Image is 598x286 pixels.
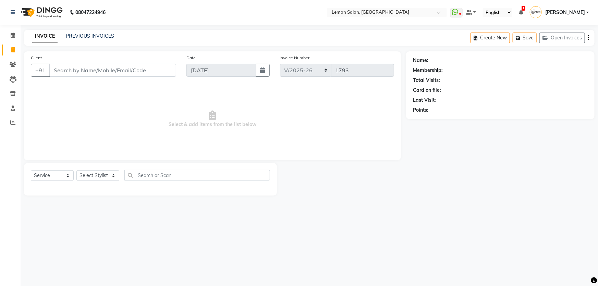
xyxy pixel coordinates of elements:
b: 08047224946 [75,3,106,22]
img: Nimisha Pattani [530,6,542,18]
img: logo [17,3,64,22]
span: Select & add items from the list below [31,85,394,153]
button: +91 [31,64,50,77]
label: Date [186,55,196,61]
button: Save [513,33,537,43]
input: Search by Name/Mobile/Email/Code [49,64,176,77]
input: Search or Scan [124,170,270,181]
span: 1 [522,6,525,11]
div: Last Visit: [413,97,436,104]
button: Create New [471,33,510,43]
button: Open Invoices [539,33,585,43]
div: Card on file: [413,87,441,94]
span: [PERSON_NAME] [545,9,585,16]
a: 1 [519,9,523,15]
div: Points: [413,107,428,114]
div: Total Visits: [413,77,440,84]
a: PREVIOUS INVOICES [66,33,114,39]
div: Membership: [413,67,443,74]
a: INVOICE [32,30,58,42]
label: Invoice Number [280,55,310,61]
div: Name: [413,57,428,64]
label: Client [31,55,42,61]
